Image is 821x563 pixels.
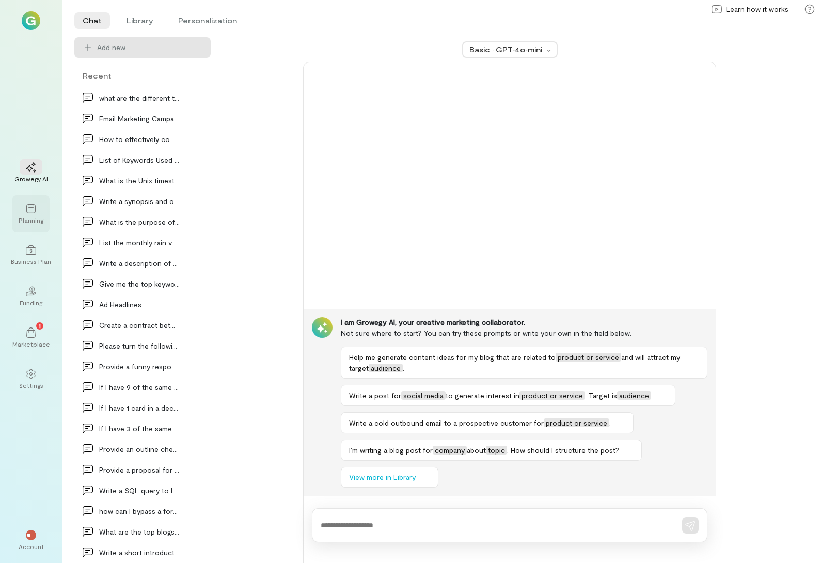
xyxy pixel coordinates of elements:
[12,154,50,191] a: Growegy AI
[341,327,707,338] div: Not sure where to start? You can try these prompts or write your own in the field below.
[99,92,180,103] div: what are the different types of posts in instagram
[12,319,50,356] a: Marketplace
[651,391,653,400] span: .
[609,418,611,427] span: .
[99,444,180,455] div: Provide an outline checklist for a Go To Market p…
[349,418,544,427] span: Write a cold outbound email to a prospective customer for
[446,391,519,400] span: to generate interest in
[486,446,507,455] span: topic
[19,381,43,389] div: Settings
[99,340,180,351] div: Please turn the following content into a facebook…
[99,361,180,372] div: Provide a funny response to the following post: "…
[585,391,617,400] span: . Target is
[99,258,180,269] div: Write a description of the advantages of using AI…
[74,12,110,29] li: Chat
[170,12,245,29] li: Personalization
[401,391,446,400] span: social media
[118,12,162,29] li: Library
[12,278,50,315] a: Funding
[19,216,43,224] div: Planning
[341,412,634,433] button: Write a cold outbound email to a prospective customer forproduct or service.
[99,547,180,558] div: Write a short introducti…
[11,257,51,265] div: Business Plan
[99,113,180,124] div: Email Marketing Campaign
[469,44,544,55] div: Basic · GPT‑4o‑mini
[507,446,619,455] span: . How should I structure the post?
[99,402,180,413] div: If I have 1 card in a deck of 50 cards, what is t…
[99,526,180,537] div: What are the top blogs t…
[403,364,404,372] span: .
[99,423,180,434] div: If I have 3 of the same card in a deck of 50 card…
[349,446,433,455] span: I’m writing a blog post for
[99,278,180,289] div: Give me the top keywords for bottle openers
[99,196,180,207] div: Write a synopsis and outline for a presentation o…
[544,418,609,427] span: product or service
[341,467,438,488] button: View more in Library
[99,320,180,331] div: Create a contract between two companies, a market…
[74,70,211,81] div: Recent
[12,195,50,232] a: Planning
[19,542,44,551] div: Account
[97,42,202,53] span: Add new
[99,216,180,227] div: What is the purpose of AI
[341,440,642,461] button: I’m writing a blog post forcompanyabouttopic. How should I structure the post?
[556,353,621,362] span: product or service
[726,4,788,14] span: Learn how it works
[99,154,180,165] div: List of Keywords Used for Product Search
[99,506,180,517] div: how can I bypass a form…
[467,446,486,455] span: about
[369,364,403,372] span: audience
[99,382,180,393] div: If I have 9 of the same card in a deck of 50 card…
[12,361,50,398] a: Settings
[12,237,50,274] a: Business Plan
[99,237,180,248] div: List the monthly rain volume in millimeters for S…
[349,353,556,362] span: Help me generate content ideas for my blog that are related to
[99,464,180,475] div: Provide a proposal for a live event with vendors…
[341,385,675,406] button: Write a post forsocial mediato generate interest inproduct or service. Target isaudience.
[349,472,416,482] span: View more in Library
[39,321,41,330] span: 1
[433,446,467,455] span: company
[99,299,180,310] div: Ad Headlines
[12,340,50,348] div: Marketplace
[99,175,180,186] div: What is the Unix timestamp for [DATE]…
[349,391,401,400] span: Write a post for
[20,299,42,307] div: Funding
[99,485,180,496] div: Write a SQL query to look up how many of an item…
[617,391,651,400] span: audience
[519,391,585,400] span: product or service
[14,175,48,183] div: Growegy AI
[341,317,707,327] div: I am Growegy AI, your creative marketing collaborator.
[99,134,180,145] div: How to effectively communicate business’s value p…
[341,347,707,379] button: Help me generate content ideas for my blog that are related toproduct or serviceand will attract ...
